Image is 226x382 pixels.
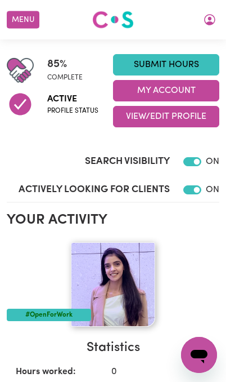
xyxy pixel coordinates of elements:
[7,212,219,229] h2: Your activity
[47,57,83,73] span: 85 %
[7,309,91,321] div: #OpenForWork
[92,7,134,33] a: Careseekers logo
[71,242,155,327] img: Your profile picture
[181,337,217,373] iframe: Button to launch messaging window, conversation in progress
[102,365,210,379] dd: 0
[19,183,170,197] label: Actively Looking for Clients
[16,340,210,356] h3: Statistics
[113,54,219,75] a: Submit Hours
[85,154,170,169] label: Search Visibility
[113,80,219,101] button: My Account
[47,106,98,116] span: Profile status
[206,157,219,166] span: ON
[47,73,83,83] span: complete
[198,10,222,29] button: My Account
[206,185,219,194] span: ON
[92,10,134,30] img: Careseekers logo
[47,57,92,84] div: Profile completeness: 85%
[7,11,39,29] button: Menu
[113,106,219,127] button: View/Edit Profile
[47,92,98,106] span: Active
